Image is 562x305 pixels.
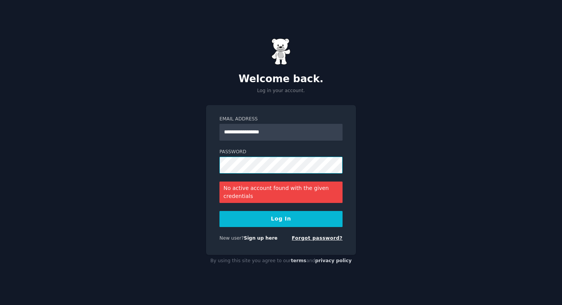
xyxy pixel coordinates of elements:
span: New user? [219,235,244,241]
p: Log in your account. [206,88,356,94]
a: privacy policy [315,258,352,263]
label: Email Address [219,116,343,123]
button: Log In [219,211,343,227]
div: No active account found with the given credentials [219,182,343,203]
a: Sign up here [244,235,278,241]
h2: Welcome back. [206,73,356,85]
label: Password [219,149,343,156]
a: terms [291,258,306,263]
a: Forgot password? [292,235,343,241]
img: Gummy Bear [271,38,291,65]
div: By using this site you agree to our and [206,255,356,267]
